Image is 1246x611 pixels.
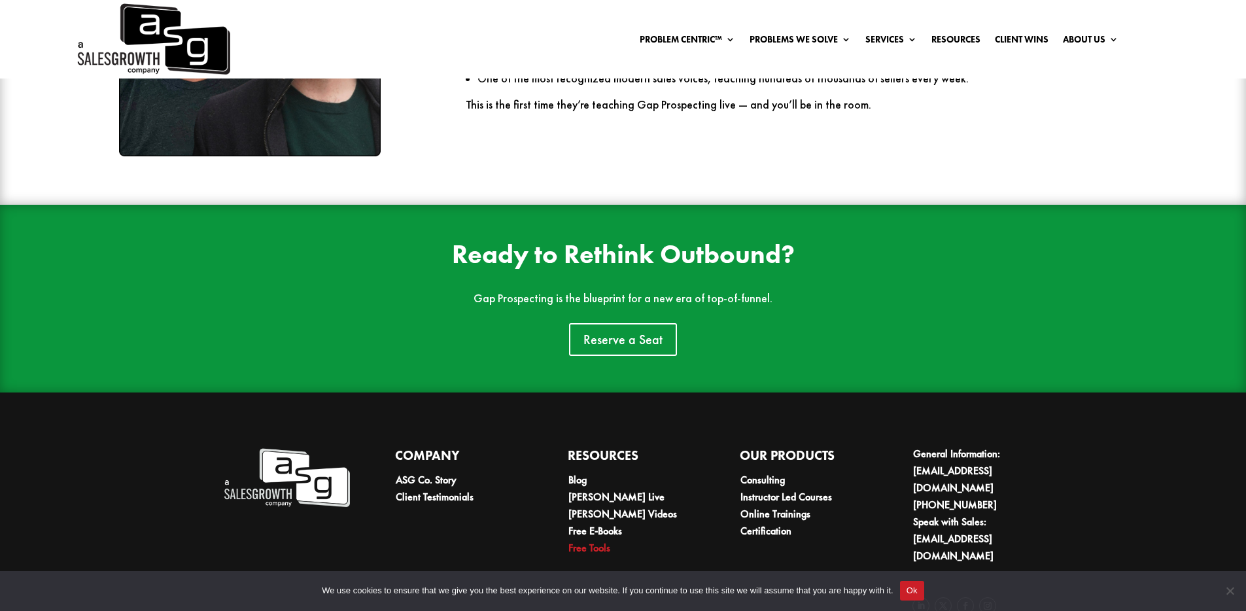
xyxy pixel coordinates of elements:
span: No [1223,584,1236,597]
a: Consulting [740,473,785,487]
a: Client Testimonials [396,490,474,504]
a: Certification [740,524,791,538]
a: Client Wins [995,35,1048,49]
a: Free E-Books [568,524,622,538]
a: [PHONE_NUMBER] [913,498,997,512]
a: Reserve a Seat [569,323,677,356]
a: [EMAIL_ADDRESS][DOMAIN_NAME] [913,464,994,495]
img: A Sales Growth Company [222,445,350,510]
h4: Our Products [740,445,867,472]
h2: Ready to Rethink Outbound? [300,241,946,274]
a: Services [865,35,917,49]
a: [PERSON_NAME] Live [568,490,665,504]
a: About Us [1063,35,1118,49]
p: This is the first time they’re teaching Gap Prospecting live — and you’ll be in the room. [466,98,1153,112]
a: ASG Co. Story [396,473,457,487]
a: Instructor Led Courses [740,490,832,504]
li: General Information: [913,445,1040,497]
a: Problems We Solve [750,35,851,49]
h4: Company [395,445,523,472]
p: Gap Prospecting is the blueprint for a new era of top-of-funnel. [300,292,946,305]
a: Resources [931,35,980,49]
li: Speak with Sales: [913,514,1040,565]
span: We use cookies to ensure that we give you the best experience on our website. If you continue to ... [322,584,893,597]
a: Free Tools [568,541,610,555]
h4: Resources [568,445,695,472]
a: Online Trainings [740,507,810,521]
a: Blog [568,473,587,487]
button: Ok [900,581,924,601]
a: [EMAIL_ADDRESS][DOMAIN_NAME] [913,532,994,563]
a: Problem Centric™ [640,35,735,49]
a: [PERSON_NAME] Videos [568,507,677,521]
